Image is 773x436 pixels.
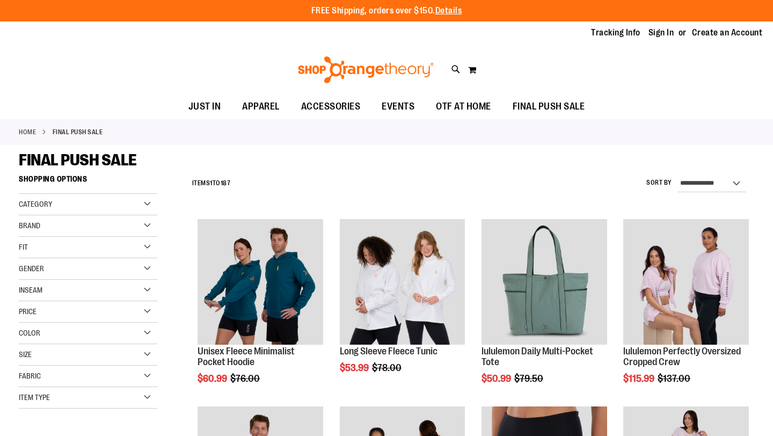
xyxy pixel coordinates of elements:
img: lululemon Perfectly Oversized Cropped Crew [623,219,749,345]
span: $78.00 [372,362,403,373]
span: FINAL PUSH SALE [513,95,585,119]
label: Sort By [646,178,672,187]
span: Fabric [19,372,41,380]
span: Gender [19,264,44,273]
a: Long Sleeve Fleece Tunic [340,346,437,357]
span: $60.99 [198,373,229,384]
a: lululemon Perfectly Oversized Cropped Crew [623,346,741,367]
span: $76.00 [230,373,261,384]
a: OTF AT HOME [425,95,502,119]
h2: Items to [192,175,231,192]
span: EVENTS [382,95,414,119]
a: Unisex Fleece Minimalist Pocket Hoodie [198,346,295,367]
a: Create an Account [692,27,763,39]
strong: FINAL PUSH SALE [53,127,103,137]
span: $50.99 [482,373,513,384]
a: Unisex Fleece Minimalist Pocket Hoodie [198,219,323,346]
span: 187 [221,179,231,187]
img: Product image for Fleece Long Sleeve [340,219,465,345]
img: Shop Orangetheory [296,56,435,83]
div: product [192,214,329,411]
span: Item Type [19,393,50,402]
span: $53.99 [340,362,370,373]
a: Details [435,6,462,16]
a: JUST IN [178,95,232,119]
span: FINAL PUSH SALE [19,151,137,169]
span: Size [19,350,32,359]
span: APPAREL [242,95,280,119]
a: ACCESSORIES [290,95,371,119]
a: APPAREL [231,95,290,119]
span: Color [19,329,40,337]
div: product [334,214,471,401]
a: Sign In [648,27,674,39]
img: lululemon Daily Multi-Pocket Tote [482,219,607,345]
span: Fit [19,243,28,251]
strong: Shopping Options [19,170,157,194]
a: EVENTS [371,95,425,119]
span: OTF AT HOME [436,95,491,119]
div: product [618,214,754,411]
span: $115.99 [623,373,656,384]
a: lululemon Perfectly Oversized Cropped Crew [623,219,749,346]
a: Home [19,127,36,137]
span: JUST IN [188,95,221,119]
span: Price [19,307,37,316]
div: product [476,214,612,411]
a: Product image for Fleece Long Sleeve [340,219,465,346]
span: Inseam [19,286,42,294]
p: FREE Shipping, orders over $150. [311,5,462,17]
a: FINAL PUSH SALE [502,95,596,119]
span: $79.50 [514,373,545,384]
span: 1 [210,179,213,187]
span: Category [19,200,52,208]
span: Brand [19,221,40,230]
span: ACCESSORIES [301,95,361,119]
img: Unisex Fleece Minimalist Pocket Hoodie [198,219,323,345]
a: lululemon Daily Multi-Pocket Tote [482,346,593,367]
a: lululemon Daily Multi-Pocket Tote [482,219,607,346]
span: $137.00 [658,373,692,384]
a: Tracking Info [591,27,640,39]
